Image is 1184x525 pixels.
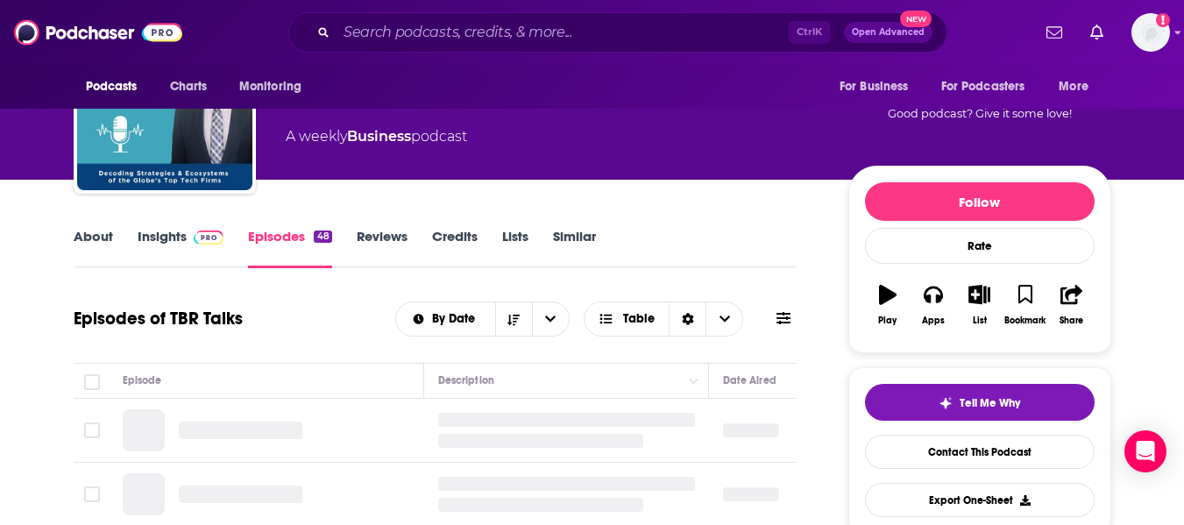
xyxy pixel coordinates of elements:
a: Charts [159,70,218,103]
button: Column Actions [684,371,705,392]
button: open menu [227,70,324,103]
div: Open Intercom Messenger [1124,430,1166,472]
span: For Business [840,74,909,99]
div: Rate [865,228,1095,264]
a: InsightsPodchaser Pro [138,228,224,268]
h2: Choose List sort [395,302,570,337]
button: open menu [532,302,569,336]
button: Bookmark [1003,273,1048,337]
span: Toggle select row [84,422,100,438]
div: Search podcasts, credits, & more... [288,12,947,53]
button: open menu [930,70,1051,103]
button: Follow [865,182,1095,221]
span: By Date [432,313,481,325]
img: Podchaser - Follow, Share and Rate Podcasts [14,16,182,49]
h1: Episodes of TBR Talks [74,308,243,330]
button: open menu [1046,70,1110,103]
span: Good podcast? Give it some love! [888,107,1072,120]
button: List [956,273,1002,337]
span: For Podcasters [941,74,1025,99]
button: tell me why sparkleTell Me Why [865,384,1095,421]
span: Monitoring [239,74,301,99]
button: Show profile menu [1131,13,1170,52]
span: Toggle select row [84,486,100,502]
a: Show notifications dropdown [1083,18,1110,47]
span: Ctrl K [789,21,830,44]
button: Apps [911,273,956,337]
div: Date Aired [723,370,776,391]
a: Credits [432,228,478,268]
div: Play [878,316,897,326]
img: Podchaser Pro [194,231,224,245]
span: New [900,11,932,27]
button: open menu [396,313,495,325]
span: Tell Me Why [960,396,1020,410]
div: 48 [314,231,331,243]
svg: Add a profile image [1156,13,1170,27]
a: Business [347,128,411,145]
a: Similar [553,228,596,268]
div: Description [438,370,494,391]
button: Share [1048,273,1094,337]
span: Logged in as elleb2btech [1131,13,1170,52]
div: Bookmark [1004,316,1046,326]
img: tell me why sparkle [939,396,953,410]
div: Share [1060,316,1083,326]
span: Podcasts [86,74,138,99]
span: Table [623,313,655,325]
button: Open AdvancedNew [844,22,932,43]
div: Apps [922,316,945,326]
input: Search podcasts, credits, & more... [337,18,789,46]
a: Reviews [357,228,408,268]
div: Sort Direction [669,302,705,336]
button: Export One-Sheet [865,483,1095,517]
div: A weekly podcast [286,126,467,147]
button: open menu [74,70,160,103]
div: List [973,316,987,326]
span: Open Advanced [852,28,925,37]
img: User Profile [1131,13,1170,52]
div: Episode [123,370,162,391]
button: Play [865,273,911,337]
button: Choose View [584,302,744,337]
a: Show notifications dropdown [1039,18,1069,47]
button: open menu [827,70,931,103]
a: Episodes48 [248,228,331,268]
button: Sort Direction [495,302,532,336]
span: Charts [170,74,208,99]
a: About [74,228,113,268]
a: Contact This Podcast [865,435,1095,469]
span: More [1059,74,1088,99]
a: Lists [502,228,528,268]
